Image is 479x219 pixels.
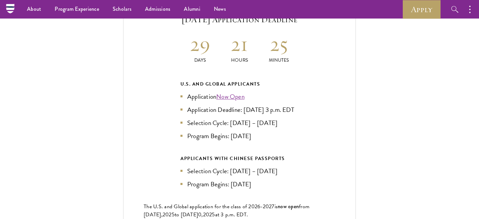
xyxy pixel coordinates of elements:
[272,202,274,211] span: 7
[215,211,248,219] span: at 3 p.m. EDT.
[172,211,175,219] span: 5
[180,105,299,115] li: Application Deadline: [DATE] 3 p.m. EDT
[180,166,299,176] li: Selection Cycle: [DATE] – [DATE]
[212,211,215,219] span: 5
[144,202,257,211] span: The U.S. and Global application for the class of 202
[275,202,278,211] span: is
[163,211,172,219] span: 202
[175,211,198,219] span: to [DATE]
[201,211,203,219] span: ,
[180,179,299,189] li: Program Begins: [DATE]
[180,57,220,64] p: Days
[216,92,245,101] a: Now Open
[257,202,260,211] span: 6
[220,57,259,64] p: Hours
[278,202,299,210] span: now open
[259,57,299,64] p: Minutes
[180,80,299,88] div: U.S. and Global Applicants
[180,118,299,128] li: Selection Cycle: [DATE] – [DATE]
[220,31,259,57] h2: 21
[203,211,212,219] span: 202
[180,131,299,141] li: Program Begins: [DATE]
[144,202,309,219] span: from [DATE],
[259,31,299,57] h2: 25
[198,211,201,219] span: 0
[180,31,220,57] h2: 29
[180,154,299,163] div: APPLICANTS WITH CHINESE PASSPORTS
[180,92,299,101] li: Application
[260,202,272,211] span: -202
